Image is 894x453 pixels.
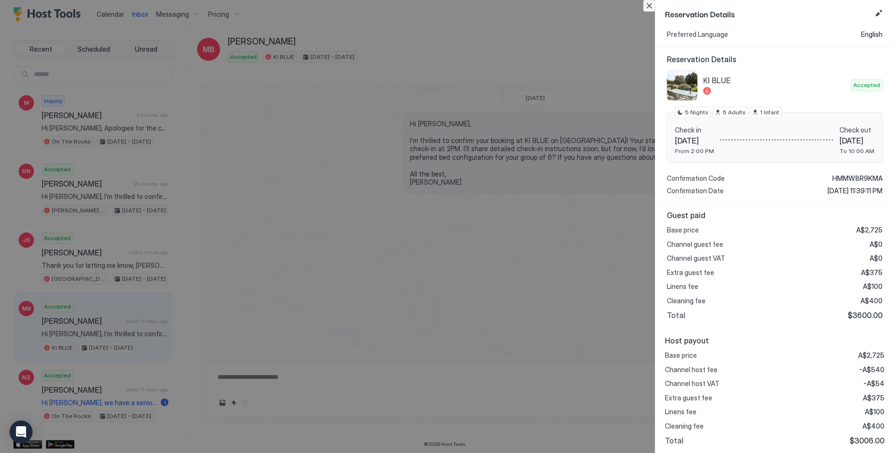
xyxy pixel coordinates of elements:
[861,297,883,305] span: A$400
[667,174,725,183] span: Confirmation Code
[828,187,883,195] span: [DATE] 11:39:11 PM
[667,282,698,291] span: Linens fee
[861,268,883,277] span: A$375
[675,147,714,155] span: From 2:00 PM
[665,422,704,431] span: Cleaning fee
[667,70,697,100] div: listing image
[863,282,883,291] span: A$100
[667,30,728,39] span: Preferred Language
[667,297,706,305] span: Cleaning fee
[856,226,883,234] span: A$2,725
[832,174,883,183] span: HMMW8R9KMA
[667,210,883,220] span: Guest paid
[862,422,884,431] span: A$400
[850,436,884,445] span: $3006.00
[665,336,884,345] span: Host payout
[863,394,884,402] span: A$375
[675,126,714,134] span: Check in
[667,240,723,249] span: Channel guest fee
[665,436,684,445] span: Total
[665,351,697,360] span: Base price
[665,408,696,416] span: Linens fee
[685,108,708,117] span: 5 Nights
[865,408,884,416] span: A$100
[703,76,847,85] span: KI BLUE
[667,254,725,263] span: Channel guest VAT
[839,147,874,155] span: To 10:00 AM
[665,394,712,402] span: Extra guest fee
[675,136,714,145] span: [DATE]
[667,268,714,277] span: Extra guest fee
[861,30,883,39] span: English
[863,379,884,388] span: -A$54
[870,254,883,263] span: A$0
[873,8,884,19] button: Edit reservation
[870,240,883,249] span: A$0
[667,187,724,195] span: Confirmation Date
[665,8,871,20] span: Reservation Details
[839,136,874,145] span: [DATE]
[667,310,685,320] span: Total
[667,226,699,234] span: Base price
[665,365,717,374] span: Channel host fee
[859,365,884,374] span: -A$540
[723,108,746,117] span: 5 Adults
[858,351,884,360] span: A$2,725
[839,126,874,134] span: Check out
[848,310,883,320] span: $3600.00
[667,55,883,64] span: Reservation Details
[853,81,880,89] span: Accepted
[760,108,779,117] span: 1 Infant
[10,420,33,443] div: Open Intercom Messenger
[665,379,719,388] span: Channel host VAT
